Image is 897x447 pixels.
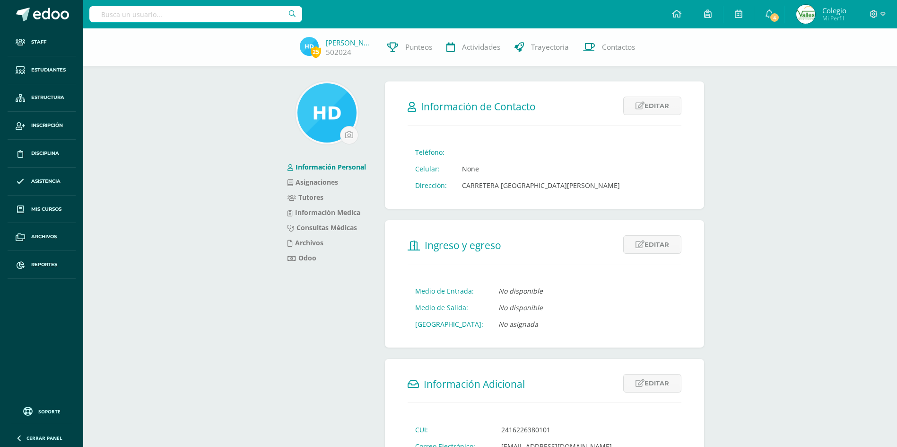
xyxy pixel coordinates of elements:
span: Archivos [31,233,57,241]
td: Teléfono: [408,144,454,161]
span: Trayectoria [531,42,569,52]
img: 98abadcaa87a032ae4d12d4c4749463d.png [300,37,319,56]
a: Estructura [8,84,76,112]
a: Inscripción [8,112,76,140]
span: Mis cursos [31,206,61,213]
td: Dirección: [408,177,454,194]
i: No disponible [498,286,543,295]
img: 6662caab5368120307d9ba51037d29bc.png [796,5,815,24]
span: Ingreso y egreso [425,239,501,252]
td: CARRETERA [GEOGRAPHIC_DATA][PERSON_NAME] [454,177,627,194]
a: Información Personal [287,162,366,171]
span: Staff [31,38,46,46]
a: Mis cursos [8,196,76,223]
span: Punteos [405,42,432,52]
span: Estudiantes [31,66,66,74]
td: None [454,161,627,177]
input: Busca un usuario... [89,6,302,22]
a: Disciplina [8,140,76,168]
a: Archivos [8,223,76,251]
td: Medio de Salida: [408,299,491,316]
td: [GEOGRAPHIC_DATA]: [408,316,491,332]
i: No asignada [498,320,538,329]
td: Celular: [408,161,454,177]
span: Mi Perfil [822,14,846,22]
span: Colegio [822,6,846,15]
span: Asistencia [31,178,61,185]
a: Estudiantes [8,56,76,84]
td: 2416226380101 [494,421,619,438]
i: No disponible [498,303,543,312]
a: Asistencia [8,168,76,196]
span: Estructura [31,94,64,101]
a: 502024 [326,47,351,57]
span: Inscripción [31,122,63,129]
span: Información de Contacto [421,100,536,113]
a: Consultas Médicas [287,223,357,232]
span: Actividades [462,42,500,52]
td: CUI: [408,421,494,438]
span: Contactos [602,42,635,52]
span: Cerrar panel [26,435,62,441]
a: Reportes [8,251,76,279]
a: [PERSON_NAME] de [326,38,373,47]
a: Asignaciones [287,178,338,187]
span: Reportes [31,261,57,268]
a: Punteos [380,28,439,66]
a: Información Medica [287,208,360,217]
a: Editar [623,235,681,254]
span: Soporte [38,408,61,415]
img: 1ec8dcef5be9b1dd3f1505285f949036.png [297,83,357,143]
a: Editar [623,97,681,115]
a: Staff [8,28,76,56]
a: Editar [623,374,681,393]
td: Medio de Entrada: [408,283,491,299]
a: Soporte [11,404,72,417]
span: Información Adicional [424,377,525,391]
a: Tutores [287,193,323,202]
a: Archivos [287,238,323,247]
a: Contactos [576,28,642,66]
span: 25 [311,46,321,58]
a: Odoo [287,253,316,262]
a: Trayectoria [507,28,576,66]
span: 4 [769,12,780,23]
span: Disciplina [31,150,59,157]
a: Actividades [439,28,507,66]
